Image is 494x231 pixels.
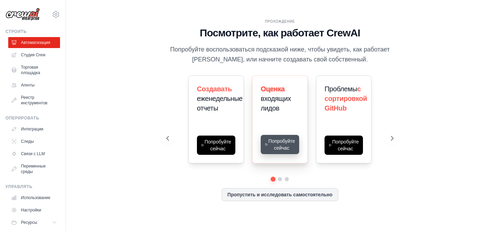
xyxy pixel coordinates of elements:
[8,161,60,177] a: Переменные среды
[200,27,360,38] font: Посмотрите, как работает CrewAI
[21,208,41,212] font: Настройки
[265,20,295,23] font: ПРОХОЖДЕНИЕ
[5,116,39,120] font: Оперировать
[21,83,35,88] font: Агенты
[8,192,60,203] a: Использование
[222,188,338,201] button: Пропустить и исследовать самостоятельно
[227,192,332,197] font: Пропустить и исследовать самостоятельно
[8,49,60,60] a: Студия Crew
[8,124,60,135] a: Интеграции
[8,205,60,216] a: Настройки
[261,85,285,93] font: Оценка
[332,139,359,151] font: Попробуйте сейчас
[8,62,60,78] a: Торговая площадка
[21,195,50,200] font: Использование
[197,95,243,112] font: еженедельные отчеты
[21,139,34,144] font: Следы
[325,85,357,93] font: Проблемы
[21,164,46,174] font: Переменные среды
[197,136,235,155] button: Попробуйте сейчас
[8,80,60,91] a: Агенты
[5,8,40,21] img: Логотип
[261,95,291,112] font: входящих лидов
[197,85,232,93] font: Создавать
[21,40,50,45] font: Автоматизация
[21,220,37,225] font: Ресурсы
[5,184,32,189] font: Управлять
[21,65,40,75] font: Торговая площадка
[21,95,47,105] font: Реестр инструментов
[8,148,60,159] a: Связи с LLM
[8,92,60,108] a: Реестр инструментов
[204,139,231,151] font: Попробуйте сейчас
[170,46,390,63] font: Попробуйте воспользоваться подсказкой ниже, чтобы увидеть, как работает [PERSON_NAME], или начнит...
[325,136,363,155] button: Попробуйте сейчас
[325,85,367,112] font: с сортировкой GitHub
[8,37,60,48] a: Автоматизация
[8,217,60,228] button: Ресурсы
[21,151,45,156] font: Связи с LLM
[460,198,494,231] iframe: Виджет чата
[8,136,60,147] a: Следы
[261,135,299,154] button: Попробуйте сейчас
[21,127,43,131] font: Интеграции
[5,29,27,34] font: Строить
[21,53,45,57] font: Студия Crew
